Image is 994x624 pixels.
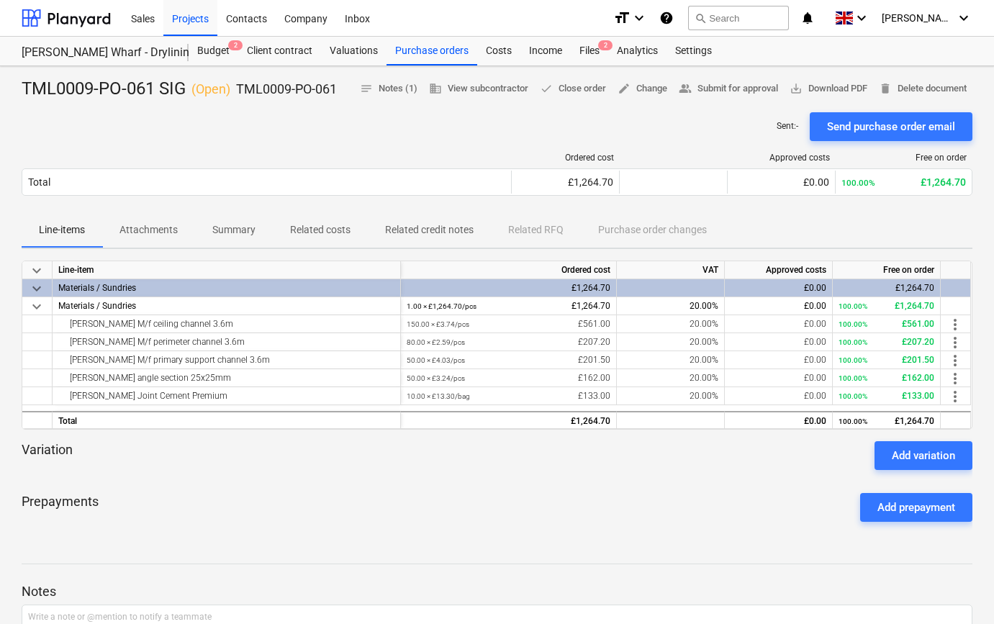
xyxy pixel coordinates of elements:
span: keyboard_arrow_down [28,262,45,279]
span: done [540,82,553,95]
span: Delete document [879,81,967,97]
small: 100.00% [841,178,875,188]
div: £0.00 [733,176,829,188]
button: Delete document [873,78,972,100]
div: £0.00 [731,351,826,369]
p: TML0009-PO-061 [236,81,337,98]
p: Notes [22,583,972,600]
div: [PERSON_NAME] Wharf - Drylining [22,45,171,60]
div: Materials / Sundries [58,279,394,297]
span: notes [360,82,373,95]
span: Notes (1) [360,81,417,97]
i: keyboard_arrow_down [955,9,972,27]
small: 100.00% [839,320,867,328]
span: more_vert [946,316,964,333]
div: Add variation [892,446,955,465]
div: £1,264.70 [407,412,610,430]
small: 50.00 × £3.24 / pcs [407,374,465,382]
div: £0.00 [731,315,826,333]
div: Purchase orders [387,37,477,65]
small: 100.00% [839,338,867,346]
iframe: Chat Widget [922,555,994,624]
span: Change [618,81,667,97]
span: edit [618,82,631,95]
button: Add prepayment [860,493,972,522]
i: keyboard_arrow_down [631,9,648,27]
div: £207.20 [839,333,934,351]
span: more_vert [946,352,964,369]
div: Add prepayment [877,498,955,517]
button: Notes (1) [354,78,423,100]
div: Send purchase order email [827,117,955,136]
i: keyboard_arrow_down [853,9,870,27]
button: Download PDF [784,78,873,100]
div: Files [571,37,608,65]
span: Materials / Sundries [58,301,136,311]
a: Budget2 [189,37,238,65]
span: 2 [598,40,613,50]
div: Free on order [841,153,967,163]
a: Files2 [571,37,608,65]
span: people_alt [679,82,692,95]
div: Knauf angle section 25x25mm [58,369,394,386]
i: Knowledge base [659,9,674,27]
span: keyboard_arrow_down [28,280,45,297]
div: £207.20 [407,333,610,351]
div: £1,264.70 [518,176,613,188]
div: £1,264.70 [839,297,934,315]
small: 150.00 × £3.74 / pcs [407,320,469,328]
span: 2 [228,40,243,50]
small: 1.00 × £1,264.70 / pcs [407,302,476,310]
span: business [429,82,442,95]
a: Costs [477,37,520,65]
div: £1,264.70 [407,297,610,315]
span: Download PDF [790,81,867,97]
div: £1,264.70 [841,176,966,188]
small: 100.00% [839,392,867,400]
div: £201.50 [407,351,610,369]
i: notifications [800,9,815,27]
small: 50.00 × £4.03 / pcs [407,356,465,364]
div: Budget [189,37,238,65]
div: 20.00% [617,333,725,351]
div: Total [53,411,401,429]
div: Ordered cost [401,261,617,279]
span: keyboard_arrow_down [28,298,45,315]
span: more_vert [946,334,964,351]
div: 20.00% [617,351,725,369]
a: Valuations [321,37,387,65]
div: £0.00 [731,279,826,297]
div: Approved costs [733,153,830,163]
span: more_vert [946,388,964,405]
p: ( Open ) [191,81,230,98]
div: Line-item [53,261,401,279]
span: Submit for approval [679,81,778,97]
div: £0.00 [731,333,826,351]
div: £162.00 [839,369,934,387]
div: Knauf Joint Cement Premium [58,387,394,404]
p: Prepayments [22,493,99,522]
div: £1,264.70 [407,279,610,297]
span: save_alt [790,82,803,95]
div: £0.00 [731,369,826,387]
span: View subcontractor [429,81,528,97]
div: £133.00 [407,387,610,405]
a: Client contract [238,37,321,65]
div: Knauf M/f perimeter channel 3.6m [58,333,394,351]
i: format_size [613,9,631,27]
button: View subcontractor [423,78,534,100]
small: 100.00% [839,356,867,364]
button: Submit for approval [673,78,784,100]
div: £561.00 [407,315,610,333]
button: Send purchase order email [810,112,972,141]
span: more_vert [946,370,964,387]
button: Search [688,6,789,30]
div: Knauf M/f ceiling channel 3.6m [58,315,394,333]
p: Attachments [119,222,178,238]
span: search [695,12,706,24]
p: Variation [22,441,73,470]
